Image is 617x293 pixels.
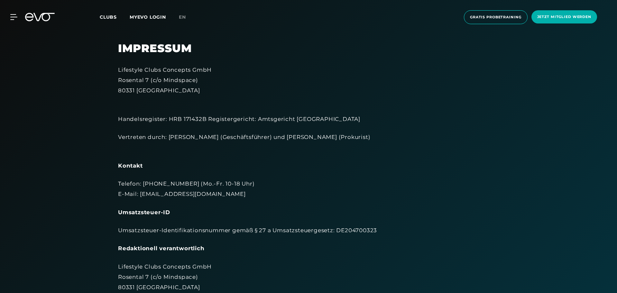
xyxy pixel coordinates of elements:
[118,261,499,293] div: Lifestyle Clubs Concepts GmbH Rosental 7 (c/o Mindspace) 80331 [GEOGRAPHIC_DATA]
[100,14,117,20] span: Clubs
[100,14,130,20] a: Clubs
[530,10,599,24] a: Jetzt Mitglied werden
[118,104,499,124] div: Handelsregister: HRB 171432B Registergericht: Amtsgericht [GEOGRAPHIC_DATA]
[130,14,166,20] a: MYEVO LOGIN
[118,209,170,215] strong: Umsatzsteuer-ID
[470,14,521,20] span: Gratis Probetraining
[179,14,194,21] a: en
[118,132,499,153] div: Vertreten durch: [PERSON_NAME] (Geschäftsführer) und [PERSON_NAME] (Prokurist)
[118,162,143,169] strong: Kontakt
[118,179,499,199] div: Telefon: [PHONE_NUMBER] (Mo.-Fr. 10-18 Uhr) E-Mail: [EMAIL_ADDRESS][DOMAIN_NAME]
[118,225,499,235] div: Umsatzsteuer-Identifikationsnummer gemäß § 27 a Umsatzsteuergesetz: DE204700323
[118,245,205,252] strong: Redaktionell verantwortlich
[537,14,591,20] span: Jetzt Mitglied werden
[118,42,499,55] h2: Impressum
[118,65,499,96] div: Lifestyle Clubs Concepts GmbH Rosental 7 (c/o Mindspace) 80331 [GEOGRAPHIC_DATA]
[179,14,186,20] span: en
[462,10,530,24] a: Gratis Probetraining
